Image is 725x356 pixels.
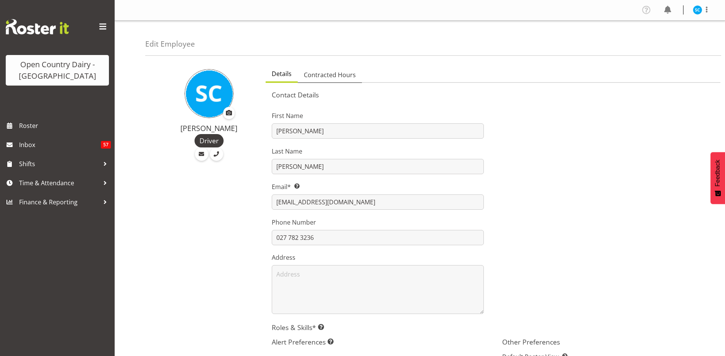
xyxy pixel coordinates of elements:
[19,158,99,170] span: Shifts
[272,323,714,332] h5: Roles & Skills*
[272,338,484,346] h5: Alert Preferences
[272,111,484,120] label: First Name
[19,120,111,131] span: Roster
[101,141,111,149] span: 57
[6,19,69,34] img: Rosterit website logo
[195,147,208,161] a: Email Employee
[272,194,484,210] input: Email Address
[185,69,234,118] img: stuart-craig9761.jpg
[210,147,223,161] a: Call Employee
[710,152,725,204] button: Feedback - Show survey
[19,139,101,150] span: Inbox
[693,5,702,15] img: stuart-craig9761.jpg
[272,147,484,156] label: Last Name
[714,160,721,186] span: Feedback
[272,159,484,174] input: Last Name
[19,177,99,189] span: Time & Attendance
[272,253,484,262] label: Address
[304,70,356,79] span: Contracted Hours
[161,124,256,133] h4: [PERSON_NAME]
[19,196,99,208] span: Finance & Reporting
[272,123,484,139] input: First Name
[272,218,484,227] label: Phone Number
[272,69,292,78] span: Details
[272,182,484,191] label: Email*
[502,338,714,346] h5: Other Preferences
[199,136,219,146] span: Driver
[145,40,195,48] h4: Edit Employee
[272,91,714,99] h5: Contact Details
[272,230,484,245] input: Phone Number
[13,59,101,82] div: Open Country Dairy - [GEOGRAPHIC_DATA]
